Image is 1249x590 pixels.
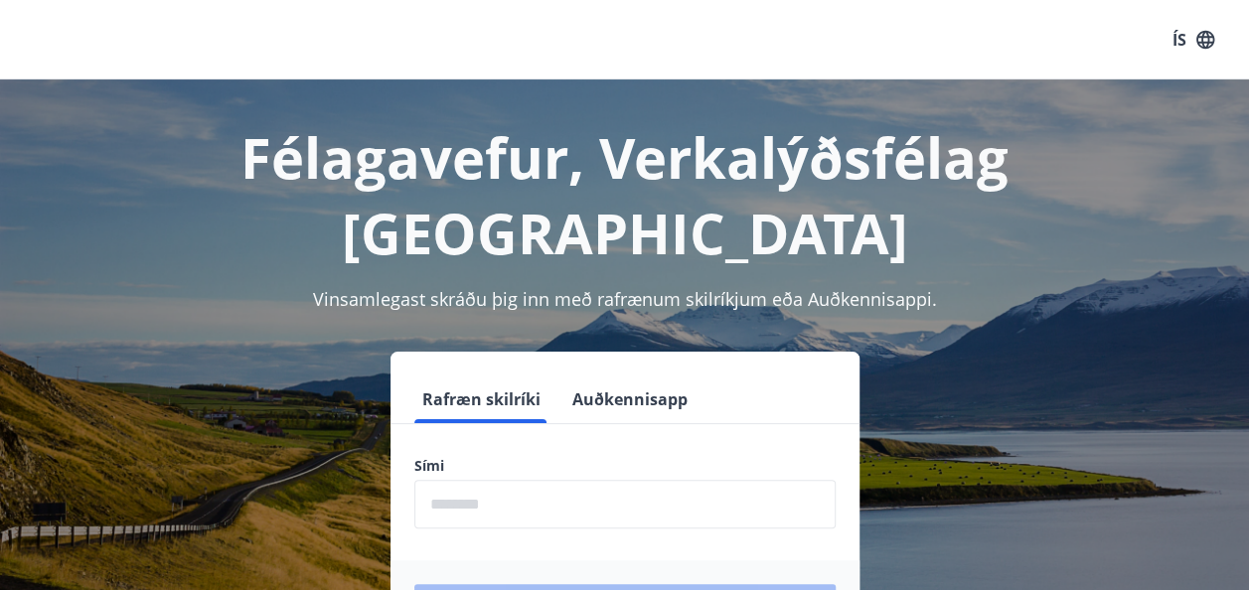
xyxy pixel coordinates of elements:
[24,119,1225,270] h1: Félagavefur, Verkalýðsfélag [GEOGRAPHIC_DATA]
[414,375,548,423] button: Rafræn skilríki
[1162,22,1225,58] button: ÍS
[564,375,696,423] button: Auðkennisapp
[313,287,937,311] span: Vinsamlegast skráðu þig inn með rafrænum skilríkjum eða Auðkennisappi.
[414,456,836,476] label: Sími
